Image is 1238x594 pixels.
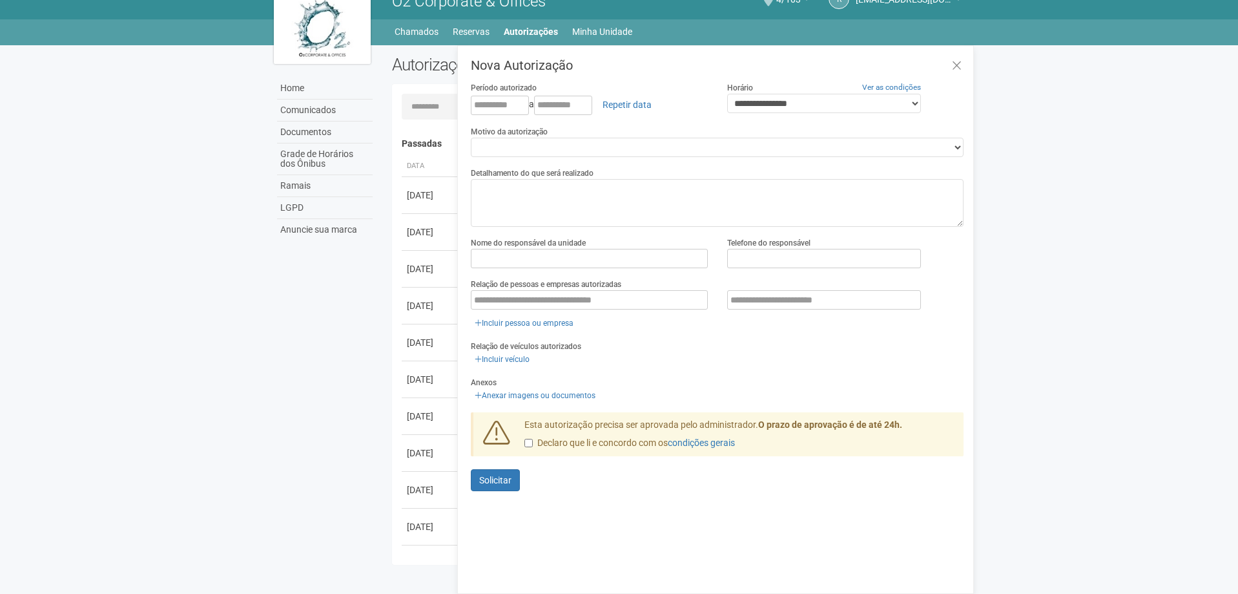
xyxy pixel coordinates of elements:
div: [DATE] [407,373,455,386]
a: Ver as condições [862,83,921,92]
div: [DATE] [407,299,455,312]
a: Incluir veículo [471,352,533,366]
a: Comunicados [277,100,373,122]
a: Ramais [277,175,373,197]
label: Telefone do responsável [727,237,810,249]
div: [DATE] [407,520,455,533]
h3: Nova Autorização [471,59,964,72]
a: Documentos [277,122,373,143]
a: Repetir data [594,94,660,116]
a: Minha Unidade [572,23,632,41]
div: a [471,94,708,116]
a: LGPD [277,197,373,219]
a: Chamados [395,23,438,41]
label: Anexos [471,377,497,388]
a: Reservas [453,23,490,41]
h4: Passadas [402,139,955,149]
div: [DATE] [407,447,455,460]
label: Relação de veículos autorizados [471,341,581,352]
strong: O prazo de aprovação é de até 24h. [758,419,902,430]
a: Grade de Horários dos Ônibus [277,143,373,175]
input: Declaro que li e concordo com oscondições gerais [524,439,533,447]
label: Nome do responsável da unidade [471,237,586,249]
a: Incluir pessoa ou empresa [471,316,577,330]
a: Autorizações [504,23,558,41]
label: Detalhamento do que será realizado [471,167,593,179]
th: Data [402,156,460,177]
button: Solicitar [471,469,520,491]
label: Declaro que li e concordo com os [524,437,735,450]
a: Anuncie sua marca [277,219,373,240]
div: [DATE] [407,226,455,239]
div: [DATE] [407,262,455,275]
div: [DATE] [407,410,455,423]
label: Período autorizado [471,82,537,94]
a: Anexar imagens ou documentos [471,388,599,403]
div: [DATE] [407,189,455,202]
a: Home [277,78,373,100]
div: Esta autorização precisa ser aprovada pelo administrador. [515,419,964,456]
label: Motivo da autorização [471,126,548,138]
h2: Autorizações [392,55,668,74]
div: [DATE] [407,483,455,496]
label: Horário [727,82,753,94]
label: Relação de pessoas e empresas autorizadas [471,279,621,290]
span: Solicitar [479,475,511,485]
div: [DATE] [407,336,455,349]
a: condições gerais [668,438,735,448]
